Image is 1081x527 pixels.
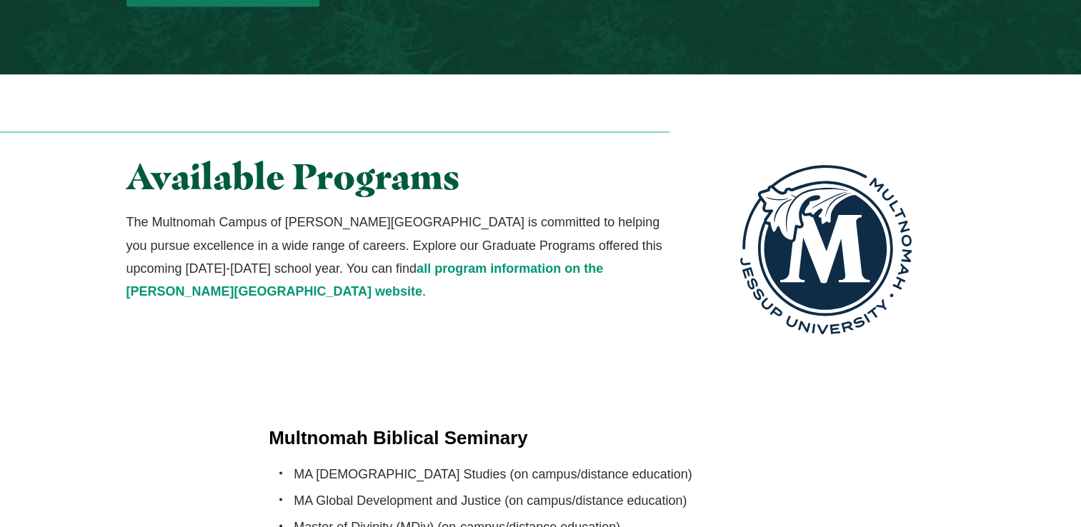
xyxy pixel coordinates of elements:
h4: Multnomah Biblical Seminary [269,424,812,450]
li: MA Global Development and Justice (on campus/distance education) [294,488,812,511]
h2: Available Programs [126,156,670,196]
p: The Multnomah Campus of [PERSON_NAME][GEOGRAPHIC_DATA] is committed to helping you pursue excelle... [126,210,670,303]
li: MA [DEMOGRAPHIC_DATA] Studies (on campus/distance education) [294,462,812,485]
